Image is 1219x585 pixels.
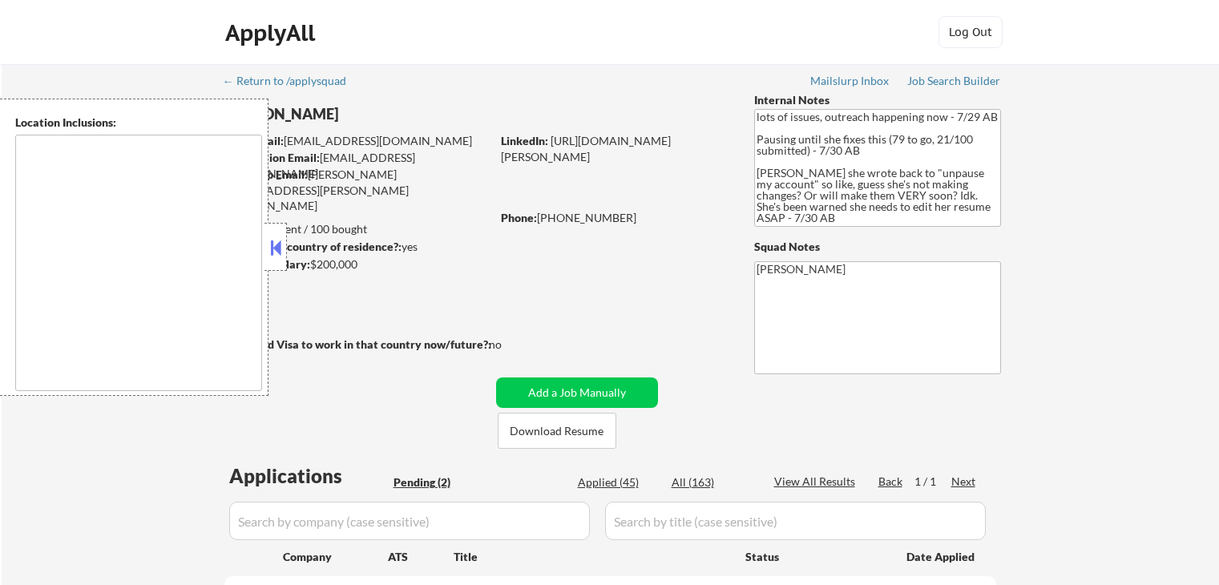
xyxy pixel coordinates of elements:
[914,474,951,490] div: 1 / 1
[224,239,486,255] div: yes
[224,104,554,124] div: [PERSON_NAME]
[225,133,490,149] div: [EMAIL_ADDRESS][DOMAIN_NAME]
[224,240,402,253] strong: Can work in country of residence?:
[498,413,616,449] button: Download Resume
[907,75,1001,87] div: Job Search Builder
[224,221,490,237] div: 45 sent / 100 bought
[754,239,1001,255] div: Squad Notes
[489,337,535,353] div: no
[496,377,658,408] button: Add a Job Manually
[810,75,890,87] div: Mailslurp Inbox
[951,474,977,490] div: Next
[223,75,361,87] div: ← Return to /applysquad
[605,502,986,540] input: Search by title (case sensitive)
[878,474,904,490] div: Back
[224,256,490,272] div: $200,000
[810,75,890,91] a: Mailslurp Inbox
[15,115,262,131] div: Location Inclusions:
[454,549,730,565] div: Title
[394,474,474,490] div: Pending (2)
[388,549,454,565] div: ATS
[672,474,752,490] div: All (163)
[224,167,490,214] div: [PERSON_NAME][EMAIL_ADDRESS][PERSON_NAME][DOMAIN_NAME]
[223,75,361,91] a: ← Return to /applysquad
[225,150,490,181] div: [EMAIL_ADDRESS][DOMAIN_NAME]
[938,16,1003,48] button: Log Out
[745,542,883,571] div: Status
[906,549,977,565] div: Date Applied
[578,474,658,490] div: Applied (45)
[283,549,388,565] div: Company
[229,502,590,540] input: Search by company (case sensitive)
[229,466,388,486] div: Applications
[774,474,860,490] div: View All Results
[224,337,491,351] strong: Will need Visa to work in that country now/future?:
[225,19,320,46] div: ApplyAll
[501,210,728,226] div: [PHONE_NUMBER]
[501,134,671,163] a: [URL][DOMAIN_NAME][PERSON_NAME]
[501,134,548,147] strong: LinkedIn:
[501,211,537,224] strong: Phone:
[754,92,1001,108] div: Internal Notes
